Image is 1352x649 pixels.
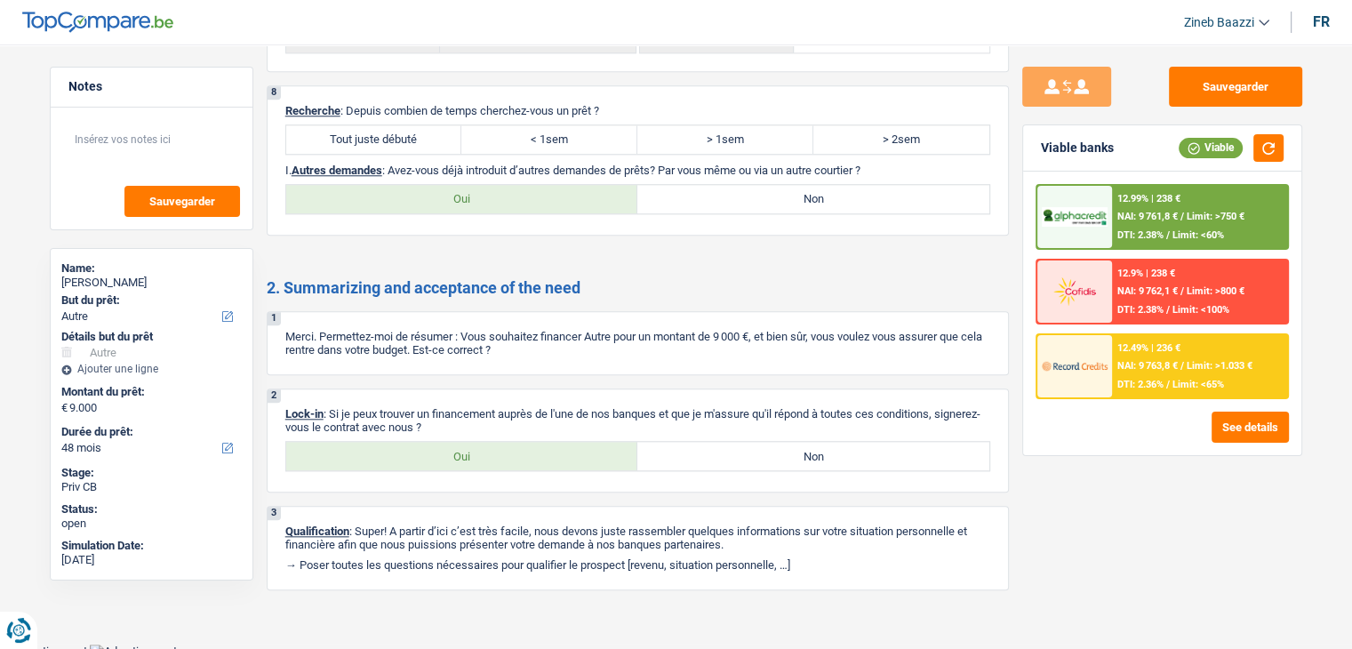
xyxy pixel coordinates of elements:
div: 8 [268,86,281,100]
span: DTI: 2.38% [1117,229,1164,241]
label: Oui [286,442,638,470]
div: fr [1313,13,1330,30]
div: [PERSON_NAME] [61,276,242,290]
span: Sauvegarder [149,196,215,207]
div: Viable [1179,138,1243,157]
div: open [61,517,242,531]
p: I. : Avez-vous déjà introduit d’autres demandes de prêts? Par vous même ou via un autre courtier ? [285,164,990,177]
span: Limit: <65% [1172,379,1224,390]
span: NAI: 9 762,1 € [1117,285,1178,297]
label: Non [637,442,989,470]
span: Limit: >1.033 € [1187,360,1252,372]
div: 12.9% | 238 € [1117,268,1175,279]
div: 12.49% | 236 € [1117,342,1180,354]
span: Zineb Baazzi [1184,15,1254,30]
span: NAI: 9 761,8 € [1117,211,1178,222]
img: Record Credits [1042,349,1108,382]
h5: Notes [68,79,235,94]
label: Montant du prêt: [61,385,238,399]
p: : Super! A partir d’ici c’est très facile, nous devons juste rassembler quelques informations sur... [285,525,990,551]
div: Simulation Date: [61,539,242,553]
a: Zineb Baazzi [1170,8,1269,37]
span: / [1166,304,1170,316]
span: Autres demandes [292,164,382,177]
span: / [1180,211,1184,222]
img: AlphaCredit [1042,207,1108,228]
span: € [61,401,68,415]
div: [DATE] [61,553,242,567]
label: Durée du prêt: [61,425,238,439]
div: Status: [61,502,242,517]
span: Limit: <60% [1172,229,1224,241]
span: / [1180,285,1184,297]
div: 3 [268,507,281,520]
div: Stage: [61,466,242,480]
span: / [1180,360,1184,372]
span: Limit: <100% [1172,304,1229,316]
button: Sauvegarder [1169,67,1302,107]
div: 1 [268,312,281,325]
div: Viable banks [1041,140,1114,156]
span: Limit: >800 € [1187,285,1244,297]
span: Recherche [285,104,340,117]
h2: 2. Summarizing and acceptance of the need [267,278,1009,298]
span: NAI: 9 763,8 € [1117,360,1178,372]
label: Oui [286,185,638,213]
div: Name: [61,261,242,276]
span: / [1166,229,1170,241]
p: → Poser toutes les questions nécessaires pour qualifier le prospect [revenu, situation personnell... [285,558,990,572]
span: Lock-in [285,407,324,421]
label: Tout juste débuté [286,125,462,154]
span: Limit: >750 € [1187,211,1244,222]
p: Merci. Permettez-moi de résumer : Vous souhaitez financer Autre pour un montant de 9 000 €, et bi... [285,330,990,357]
p: : Depuis combien de temps cherchez-vous un prêt ? [285,104,990,117]
label: But du prêt: [61,293,238,308]
div: Ajouter une ligne [61,363,242,375]
img: Cofidis [1042,275,1108,308]
label: Non [637,185,989,213]
label: > 1sem [637,125,813,154]
div: 2 [268,389,281,403]
span: Qualification [285,525,349,538]
span: / [1166,379,1170,390]
div: Détails but du prêt [61,330,242,344]
div: Priv CB [61,480,242,494]
button: Sauvegarder [124,186,240,217]
button: See details [1212,412,1289,443]
span: DTI: 2.36% [1117,379,1164,390]
label: > 2sem [813,125,989,154]
span: DTI: 2.38% [1117,304,1164,316]
label: < 1sem [461,125,637,154]
p: : Si je peux trouver un financement auprès de l'une de nos banques et que je m'assure qu'il répon... [285,407,990,434]
img: TopCompare Logo [22,12,173,33]
div: 12.99% | 238 € [1117,193,1180,204]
